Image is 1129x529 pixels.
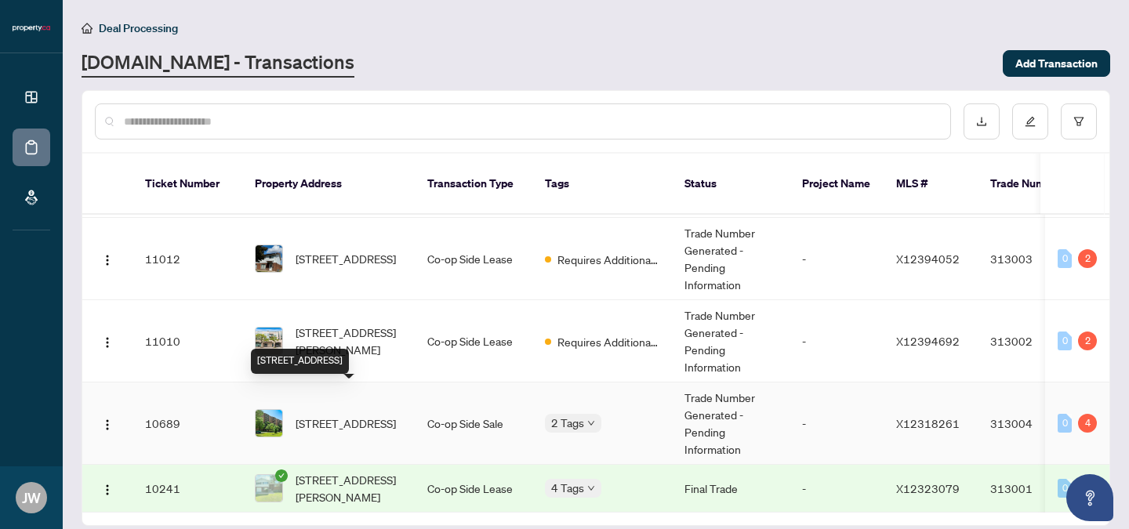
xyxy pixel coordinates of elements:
span: Requires Additional Docs [557,333,659,350]
td: Final Trade [672,465,790,513]
img: logo [13,24,50,33]
span: edit [1025,116,1036,127]
td: 313002 [978,300,1087,382]
span: X12394052 [896,252,960,266]
div: 2 [1078,332,1097,350]
span: Requires Additional Docs [557,251,659,268]
img: Logo [101,418,114,431]
img: thumbnail-img [256,410,282,437]
span: down [587,484,595,492]
span: [STREET_ADDRESS][PERSON_NAME] [296,471,402,505]
td: 11012 [133,218,242,300]
span: [STREET_ADDRESS] [296,415,396,432]
span: 4 Tags [551,479,584,497]
button: Logo [95,246,120,271]
span: home [82,23,93,34]
th: Status [672,154,790,215]
th: Transaction Type [415,154,532,215]
img: thumbnail-img [256,328,282,354]
td: Co-op Side Lease [415,218,532,300]
button: filter [1061,103,1097,139]
span: down [587,419,595,427]
img: Logo [101,484,114,496]
span: X12318261 [896,416,960,430]
span: Add Transaction [1015,51,1098,76]
a: [DOMAIN_NAME] - Transactions [82,49,354,78]
span: download [976,116,987,127]
button: download [964,103,1000,139]
img: thumbnail-img [256,245,282,272]
span: Deal Processing [99,21,178,35]
button: Open asap [1066,474,1113,521]
div: 0 [1058,249,1072,268]
td: Trade Number Generated - Pending Information [672,382,790,465]
td: 10241 [133,465,242,513]
th: Ticket Number [133,154,242,215]
button: Add Transaction [1003,50,1110,77]
span: 2 Tags [551,414,584,432]
img: Logo [101,254,114,266]
span: filter [1073,116,1084,127]
div: [STREET_ADDRESS] [251,349,349,374]
td: - [790,218,884,300]
button: Logo [95,411,120,436]
span: X12394692 [896,334,960,348]
td: - [790,465,884,513]
td: Co-op Side Lease [415,465,532,513]
img: Logo [101,336,114,349]
span: [STREET_ADDRESS] [296,250,396,267]
div: 2 [1078,249,1097,268]
td: - [790,300,884,382]
td: 313003 [978,218,1087,300]
span: X12323079 [896,481,960,495]
button: Logo [95,328,120,353]
th: Tags [532,154,672,215]
td: 11010 [133,300,242,382]
td: Trade Number Generated - Pending Information [672,300,790,382]
button: edit [1012,103,1048,139]
th: MLS # [884,154,978,215]
div: 0 [1058,332,1072,350]
td: - [790,382,884,465]
div: 0 [1058,479,1072,498]
th: Trade Number [978,154,1087,215]
div: 0 [1058,414,1072,433]
span: [STREET_ADDRESS][PERSON_NAME] [296,324,402,358]
td: Co-op Side Sale [415,382,532,465]
span: check-circle [275,469,288,482]
div: 4 [1078,414,1097,433]
td: 10689 [133,382,242,465]
span: JW [22,487,41,509]
td: 313004 [978,382,1087,465]
button: Logo [95,476,120,501]
td: 313001 [978,465,1087,513]
td: Trade Number Generated - Pending Information [672,218,790,300]
img: thumbnail-img [256,475,282,502]
td: Co-op Side Lease [415,300,532,382]
th: Property Address [242,154,415,215]
th: Project Name [790,154,884,215]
